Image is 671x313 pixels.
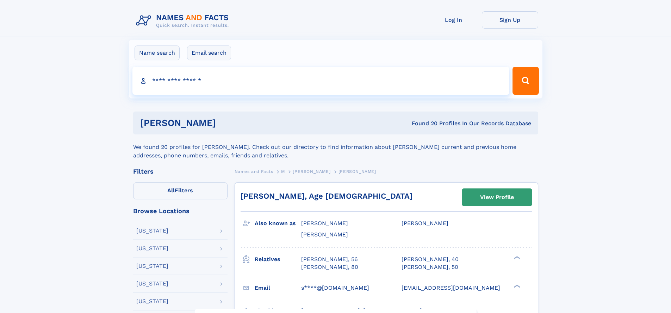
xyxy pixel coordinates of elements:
h3: Relatives [255,253,301,265]
div: We found 20 profiles for [PERSON_NAME]. Check out our directory to find information about [PERSON... [133,134,538,160]
a: M [281,167,285,176]
a: Log In [425,11,482,29]
h1: [PERSON_NAME] [140,119,314,127]
div: [US_STATE] [136,246,168,251]
a: [PERSON_NAME], 40 [402,255,459,263]
div: ❯ [512,284,521,288]
span: [EMAIL_ADDRESS][DOMAIN_NAME] [402,284,500,291]
div: [US_STATE] [136,263,168,269]
a: View Profile [462,189,532,206]
label: Filters [133,182,228,199]
h3: Email [255,282,301,294]
a: Sign Up [482,11,538,29]
label: Email search [187,46,231,60]
a: [PERSON_NAME], 50 [402,263,458,271]
a: [PERSON_NAME], Age [DEMOGRAPHIC_DATA] [241,192,412,200]
a: [PERSON_NAME] [293,167,330,176]
h3: Also known as [255,217,301,229]
a: Names and Facts [235,167,273,176]
div: ❯ [512,255,521,260]
label: Name search [135,46,180,60]
span: [PERSON_NAME] [301,231,348,238]
span: All [167,187,175,194]
span: [PERSON_NAME] [293,169,330,174]
div: [US_STATE] [136,281,168,287]
img: Logo Names and Facts [133,11,235,30]
div: Browse Locations [133,208,228,214]
a: [PERSON_NAME], 80 [301,263,358,271]
div: [US_STATE] [136,228,168,234]
div: Found 20 Profiles In Our Records Database [314,120,531,127]
span: [PERSON_NAME] [402,220,448,227]
div: [US_STATE] [136,299,168,304]
input: search input [132,67,510,95]
div: Filters [133,168,228,175]
span: M [281,169,285,174]
span: [PERSON_NAME] [301,220,348,227]
div: View Profile [480,189,514,205]
a: [PERSON_NAME], 56 [301,255,358,263]
button: Search Button [512,67,539,95]
span: [PERSON_NAME] [338,169,376,174]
